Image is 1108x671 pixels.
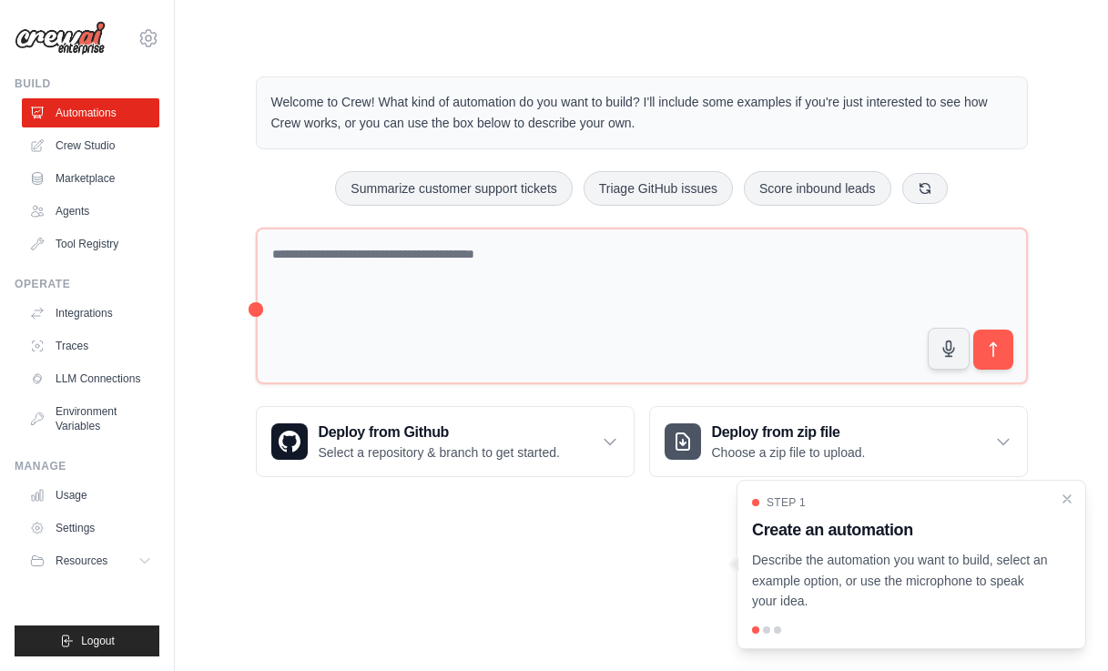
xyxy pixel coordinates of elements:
[744,171,891,206] button: Score inbound leads
[15,277,159,291] div: Operate
[22,299,159,328] a: Integrations
[15,459,159,473] div: Manage
[335,171,572,206] button: Summarize customer support tickets
[22,331,159,361] a: Traces
[81,634,115,648] span: Logout
[712,422,866,443] h3: Deploy from zip file
[22,98,159,127] a: Automations
[22,197,159,226] a: Agents
[56,554,107,568] span: Resources
[22,397,159,441] a: Environment Variables
[15,625,159,656] button: Logout
[22,229,159,259] a: Tool Registry
[271,92,1012,134] p: Welcome to Crew! What kind of automation do you want to build? I'll include some examples if you'...
[1060,492,1074,506] button: Close walkthrough
[319,422,560,443] h3: Deploy from Github
[712,443,866,462] p: Choose a zip file to upload.
[15,76,159,91] div: Build
[752,550,1049,612] p: Describe the automation you want to build, select an example option, or use the microphone to spe...
[319,443,560,462] p: Select a repository & branch to get started.
[22,131,159,160] a: Crew Studio
[22,546,159,575] button: Resources
[22,164,159,193] a: Marketplace
[22,513,159,543] a: Settings
[22,364,159,393] a: LLM Connections
[584,171,733,206] button: Triage GitHub issues
[22,481,159,510] a: Usage
[767,495,806,510] span: Step 1
[15,21,106,56] img: Logo
[752,517,1049,543] h3: Create an automation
